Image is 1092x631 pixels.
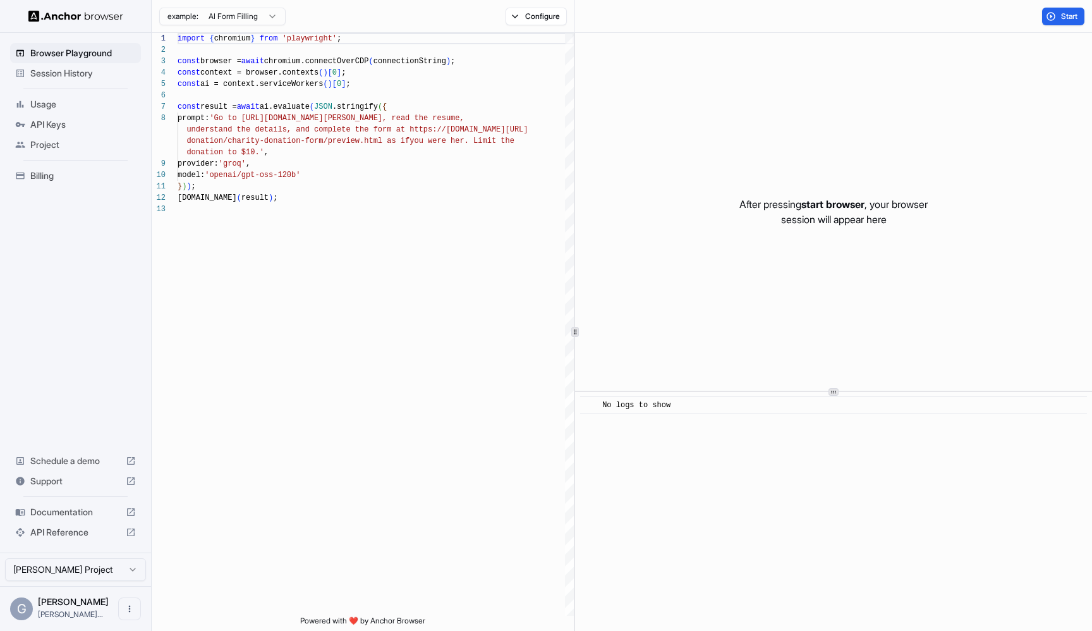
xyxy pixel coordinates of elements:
[337,34,341,43] span: ;
[341,80,346,89] span: ]
[30,169,136,182] span: Billing
[186,125,414,134] span: understand the details, and complete the form at h
[178,193,237,202] span: [DOMAIN_NAME]
[178,68,200,77] span: const
[30,118,136,131] span: API Keys
[219,159,246,168] span: 'groq'
[328,68,332,77] span: [
[300,616,425,631] span: Powered with ❤️ by Anchor Browser
[30,138,136,151] span: Project
[264,148,269,157] span: ,
[382,102,387,111] span: {
[152,78,166,90] div: 5
[323,80,327,89] span: (
[10,597,33,620] div: G
[414,125,528,134] span: ttps://[DOMAIN_NAME][URL]
[10,451,141,471] div: Schedule a demo
[10,114,141,135] div: API Keys
[237,193,241,202] span: (
[30,475,121,487] span: Support
[152,192,166,204] div: 12
[38,610,103,619] span: greg@intrinsic-labs.ai
[310,102,314,111] span: (
[152,169,166,181] div: 10
[152,101,166,113] div: 7
[273,193,277,202] span: ;
[250,34,255,43] span: }
[323,68,327,77] span: )
[241,193,269,202] span: result
[30,98,136,111] span: Usage
[191,182,196,191] span: ;
[318,68,323,77] span: (
[586,399,593,412] span: ​
[30,455,121,467] span: Schedule a demo
[409,137,514,145] span: you were her. Limit the
[241,57,264,66] span: await
[10,135,141,155] div: Project
[373,57,446,66] span: connectionString
[200,68,318,77] span: context = browser.contexts
[209,114,400,123] span: 'Go to [URL][DOMAIN_NAME][PERSON_NAME], re
[186,182,191,191] span: )
[178,57,200,66] span: const
[152,33,166,44] div: 1
[269,193,273,202] span: )
[200,80,323,89] span: ai = context.serviceWorkers
[38,596,109,607] span: Greg Miller
[30,47,136,59] span: Browser Playground
[1061,11,1079,21] span: Start
[801,198,864,211] span: start browser
[332,68,337,77] span: 0
[264,57,369,66] span: chromium.connectOverCDP
[260,34,278,43] span: from
[30,526,121,539] span: API Reference
[602,401,670,410] span: No logs to show
[337,80,341,89] span: 0
[200,57,241,66] span: browser =
[10,522,141,542] div: API Reference
[214,34,251,43] span: chromium
[10,63,141,83] div: Session History
[200,102,237,111] span: result =
[28,10,123,22] img: Anchor Logo
[30,506,121,518] span: Documentation
[282,34,337,43] span: 'playwright'
[178,80,200,89] span: const
[152,90,166,101] div: 6
[178,102,200,111] span: const
[182,182,186,191] span: )
[178,159,219,168] span: provider:
[167,11,198,21] span: example:
[10,43,141,63] div: Browser Playground
[246,159,250,168] span: ,
[205,171,300,180] span: 'openai/gpt-oss-120b'
[10,166,141,186] div: Billing
[10,502,141,522] div: Documentation
[378,102,382,111] span: (
[186,137,409,145] span: donation/charity-donation-form/preview.html as if
[739,197,928,227] p: After pressing , your browser session will appear here
[178,171,205,180] span: model:
[314,102,332,111] span: JSON
[10,94,141,114] div: Usage
[506,8,567,25] button: Configure
[328,80,332,89] span: )
[1042,8,1084,25] button: Start
[337,68,341,77] span: ]
[332,102,378,111] span: .stringify
[237,102,260,111] span: await
[401,114,464,123] span: ad the resume,
[152,67,166,78] div: 4
[152,56,166,67] div: 3
[260,102,310,111] span: ai.evaluate
[178,182,182,191] span: }
[368,57,373,66] span: (
[30,67,136,80] span: Session History
[178,34,205,43] span: import
[186,148,264,157] span: donation to $10.'
[118,597,141,620] button: Open menu
[152,204,166,215] div: 13
[10,471,141,491] div: Support
[209,34,214,43] span: {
